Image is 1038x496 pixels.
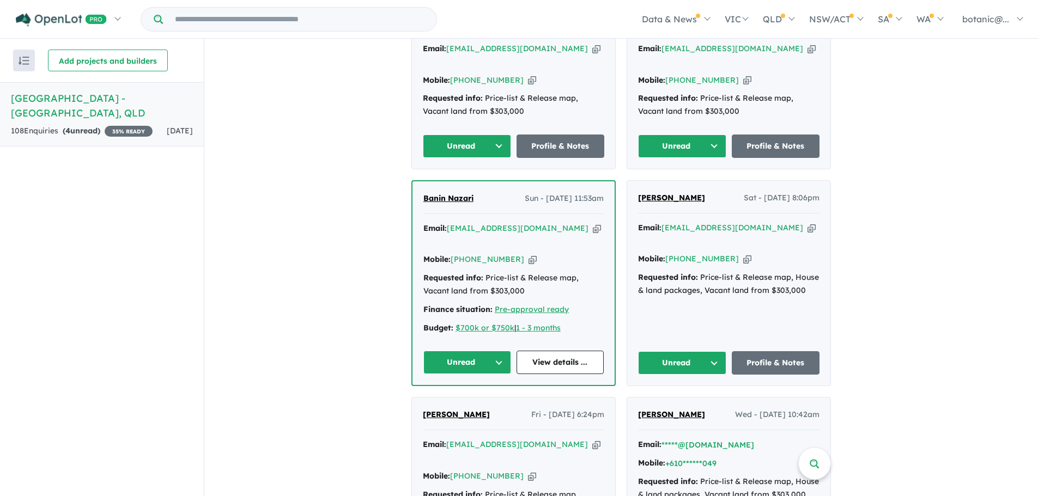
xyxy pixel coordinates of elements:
strong: Email: [423,44,446,53]
strong: Requested info: [638,272,698,282]
strong: Mobile: [638,458,665,468]
strong: Mobile: [423,75,450,85]
span: Sun - [DATE] 11:53am [525,192,604,205]
span: Fri - [DATE] 6:24pm [531,408,604,421]
span: [PERSON_NAME] [638,193,705,203]
button: Copy [592,43,600,54]
div: Price-list & Release map, House & land packages, Vacant land from $303,000 [638,271,820,297]
strong: Mobile: [638,75,665,85]
span: botanic@... [962,14,1009,25]
button: Copy [529,254,537,265]
a: Profile & Notes [517,134,605,158]
strong: Email: [638,223,661,232]
a: [PERSON_NAME] [423,408,490,421]
a: $700k or $750k [456,323,514,333]
a: View details ... [517,351,604,374]
div: 108 Enquir ies [11,125,153,138]
div: Price-list & Release map, Vacant land from $303,000 [423,272,604,298]
button: Copy [808,222,816,234]
button: Copy [743,75,751,86]
strong: Budget: [423,323,453,333]
span: Sat - [DATE] 8:06pm [744,192,820,205]
a: [EMAIL_ADDRESS][DOMAIN_NAME] [446,44,588,53]
strong: Mobile: [423,254,451,264]
a: [PHONE_NUMBER] [451,254,524,264]
h5: [GEOGRAPHIC_DATA] - [GEOGRAPHIC_DATA] , QLD [11,91,193,120]
strong: Mobile: [638,254,665,264]
button: Copy [593,223,601,234]
img: Openlot PRO Logo White [16,13,107,27]
span: Banin Nazari [423,193,474,203]
button: Copy [743,253,751,265]
span: [DATE] [167,126,193,136]
strong: Email: [638,439,661,449]
button: Unread [638,351,726,375]
a: [PERSON_NAME] [638,408,705,421]
button: Copy [528,470,536,482]
a: Profile & Notes [732,351,820,375]
strong: Finance situation: [423,304,493,314]
a: [EMAIL_ADDRESS][DOMAIN_NAME] [447,223,588,233]
strong: ( unread) [63,126,100,136]
img: sort.svg [19,57,29,65]
div: Price-list & Release map, Vacant land from $303,000 [423,92,604,118]
a: [PHONE_NUMBER] [665,75,739,85]
a: [PERSON_NAME] [638,192,705,205]
span: 4 [65,126,70,136]
a: [PHONE_NUMBER] [665,254,739,264]
a: Profile & Notes [732,134,820,158]
span: 35 % READY [105,126,153,137]
button: Unread [638,134,726,158]
span: [PERSON_NAME] [638,409,705,419]
button: Unread [423,351,511,374]
strong: Email: [423,439,446,449]
a: [EMAIL_ADDRESS][DOMAIN_NAME] [661,44,803,53]
a: [EMAIL_ADDRESS][DOMAIN_NAME] [661,223,803,232]
span: [PERSON_NAME] [423,409,490,419]
a: Banin Nazari [423,192,474,205]
button: Copy [808,43,816,54]
strong: Requested info: [423,273,483,283]
div: Price-list & Release map, Vacant land from $303,000 [638,92,820,118]
span: Wed - [DATE] 10:42am [735,408,820,421]
a: [EMAIL_ADDRESS][DOMAIN_NAME] [446,439,588,449]
strong: Requested info: [423,93,483,103]
button: Copy [592,439,600,450]
strong: Requested info: [638,93,698,103]
button: Copy [528,75,536,86]
a: 1 - 3 months [516,323,561,333]
input: Try estate name, suburb, builder or developer [165,8,434,31]
strong: Email: [638,44,661,53]
a: [PHONE_NUMBER] [450,471,524,481]
a: [PHONE_NUMBER] [450,75,524,85]
button: Unread [423,134,511,158]
strong: Requested info: [638,476,698,486]
strong: Mobile: [423,471,450,481]
button: Add projects and builders [48,50,168,71]
div: | [423,322,604,335]
a: Pre-approval ready [495,304,569,314]
strong: Email: [423,223,447,233]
